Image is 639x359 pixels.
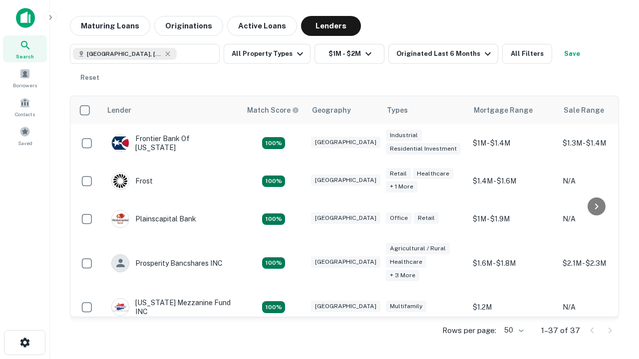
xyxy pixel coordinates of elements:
a: Contacts [3,93,47,120]
div: Originated Last 6 Months [396,48,494,60]
div: Matching Properties: 4, hasApolloMatch: undefined [262,176,285,187]
div: [US_STATE] Mezzanine Fund INC [111,298,231,316]
td: $1M - $1.9M [468,200,558,238]
div: [GEOGRAPHIC_DATA] [311,175,380,186]
div: Mortgage Range [474,104,533,116]
th: Types [381,96,468,124]
button: Originations [154,16,223,36]
div: + 3 more [386,270,419,281]
h6: Match Score [247,105,297,116]
div: Frost [111,172,153,190]
td: $1M - $1.4M [468,124,558,162]
div: Types [387,104,408,116]
th: Lender [101,96,241,124]
span: Borrowers [13,81,37,89]
span: Saved [18,139,32,147]
button: Active Loans [227,16,297,36]
div: 50 [500,323,525,338]
span: [GEOGRAPHIC_DATA], [GEOGRAPHIC_DATA], [GEOGRAPHIC_DATA] [87,49,162,58]
div: Office [386,212,412,224]
img: picture [112,299,129,316]
p: Rows per page: [442,325,496,337]
th: Mortgage Range [468,96,558,124]
button: All Filters [502,44,552,64]
a: Search [3,35,47,62]
div: [GEOGRAPHIC_DATA] [311,137,380,148]
div: Matching Properties: 5, hasApolloMatch: undefined [262,301,285,313]
div: + 1 more [386,181,417,192]
div: Matching Properties: 4, hasApolloMatch: undefined [262,213,285,225]
img: picture [112,173,129,189]
td: $1.4M - $1.6M [468,162,558,200]
div: Residential Investment [386,143,461,155]
th: Geography [306,96,381,124]
div: Matching Properties: 4, hasApolloMatch: undefined [262,137,285,149]
div: Capitalize uses an advanced AI algorithm to match your search with the best lender. The match sco... [247,105,299,116]
div: Retail [414,212,439,224]
button: Lenders [301,16,361,36]
td: $1.2M [468,288,558,326]
div: Industrial [386,130,422,141]
img: picture [112,135,129,152]
div: [GEOGRAPHIC_DATA] [311,212,380,224]
p: 1–37 of 37 [541,325,580,337]
img: capitalize-icon.png [16,8,35,28]
div: Prosperity Bancshares INC [111,254,223,272]
a: Borrowers [3,64,47,91]
iframe: Chat Widget [589,247,639,295]
span: Contacts [15,110,35,118]
span: Search [16,52,34,60]
div: [GEOGRAPHIC_DATA] [311,301,380,312]
button: Originated Last 6 Months [388,44,498,64]
div: Geography [312,104,351,116]
img: picture [112,210,129,227]
th: Capitalize uses an advanced AI algorithm to match your search with the best lender. The match sco... [241,96,306,124]
div: Frontier Bank Of [US_STATE] [111,134,231,152]
div: Plainscapital Bank [111,210,196,228]
div: Matching Properties: 6, hasApolloMatch: undefined [262,257,285,269]
div: Retail [386,168,411,179]
div: Multifamily [386,301,426,312]
div: Agricultural / Rural [386,243,450,254]
a: Saved [3,122,47,149]
div: Lender [107,104,131,116]
div: Healthcare [386,256,426,268]
div: [GEOGRAPHIC_DATA] [311,256,380,268]
button: Maturing Loans [70,16,150,36]
div: Sale Range [564,104,604,116]
button: Reset [74,68,106,88]
td: $1.6M - $1.8M [468,238,558,288]
button: All Property Types [224,44,311,64]
div: Healthcare [413,168,453,179]
button: Save your search to get updates of matches that match your search criteria. [556,44,588,64]
button: $1M - $2M [315,44,384,64]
